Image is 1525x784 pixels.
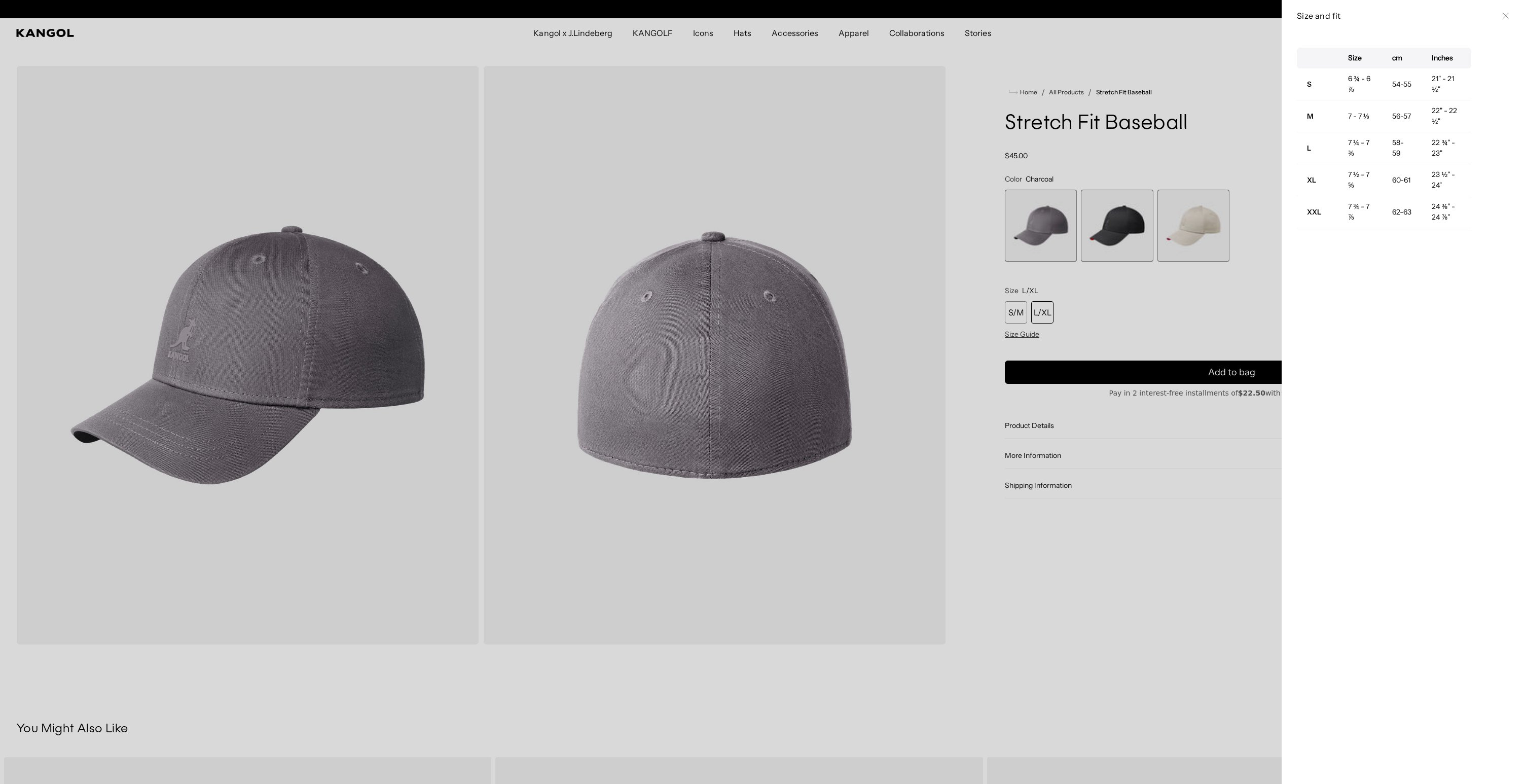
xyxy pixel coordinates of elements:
[1422,100,1471,132] td: 22" - 22 ½"
[1307,144,1311,153] strong: L
[1382,48,1422,68] th: cm
[1307,80,1312,89] strong: S
[1422,48,1471,68] th: Inches
[1382,68,1422,100] td: 54-55
[1307,207,1321,217] strong: XXL
[1338,48,1382,68] th: Size
[1382,132,1422,164] td: 58-59
[1382,100,1422,132] td: 56-57
[1338,132,1382,164] td: 7 ¼ - 7 ⅜
[1338,164,1382,196] td: 7 ½ - 7 ⅝
[1382,196,1422,228] td: 62-63
[1382,164,1422,196] td: 60-61
[1338,196,1382,228] td: 7 ¾ - 7 ⅞
[1338,100,1382,132] td: 7 - 7 ⅛
[1307,112,1314,121] strong: M
[1307,175,1316,185] strong: XL
[1422,164,1471,196] td: 23 ½" - 24"
[1422,68,1471,100] td: 21" - 21 ½"
[1297,10,1498,21] h3: Size and fit
[1338,68,1382,100] td: 6 ¾ - 6 ⅞
[1422,196,1471,228] td: 24 ⅜" - 24 ⅞"
[1422,132,1471,164] td: 22 ¾" - 23"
